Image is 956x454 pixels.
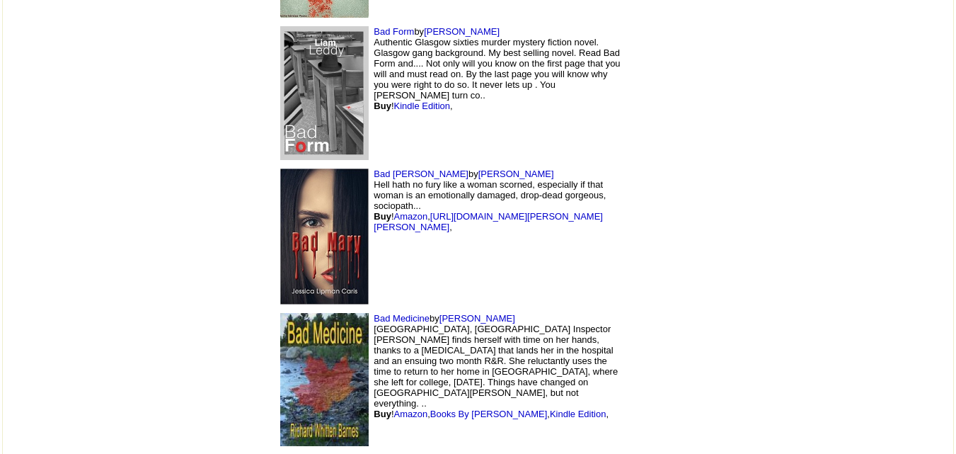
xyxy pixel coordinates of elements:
[374,169,606,232] font: by Hell hath no fury like a woman scorned, especially if that woman is an emotionally damaged, dr...
[374,409,391,419] b: Buy
[374,169,468,179] a: Bad [PERSON_NAME]
[280,313,369,446] img: 49601.jpg
[394,409,428,419] a: Amazon
[280,26,369,160] img: 59295.jpg
[704,242,708,245] img: shim.gif
[704,385,708,388] img: shim.gif
[394,211,428,222] a: Amazon
[374,211,603,232] a: [URL][DOMAIN_NAME][PERSON_NAME][PERSON_NAME]
[394,101,451,111] a: Kindle Edition
[704,98,708,101] img: shim.gif
[634,337,691,422] img: shim.gif
[374,313,618,419] font: by [GEOGRAPHIC_DATA], [GEOGRAPHIC_DATA] Inspector [PERSON_NAME] finds herself with time on her ha...
[374,313,430,324] a: Bad Medicine
[430,409,547,419] a: Books By [PERSON_NAME]
[374,211,391,222] b: Buy
[374,101,391,111] b: Buy
[280,169,369,305] img: 63045.jpg
[374,26,620,111] font: by Authentic Glasgow sixties murder mystery fiction novel. Glasgow gang background. My best selli...
[634,50,691,135] img: shim.gif
[439,313,515,324] a: [PERSON_NAME]
[478,169,554,179] a: [PERSON_NAME]
[424,26,500,37] a: [PERSON_NAME]
[634,194,691,279] img: shim.gif
[374,26,414,37] a: Bad Form
[550,409,606,419] a: Kindle Edition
